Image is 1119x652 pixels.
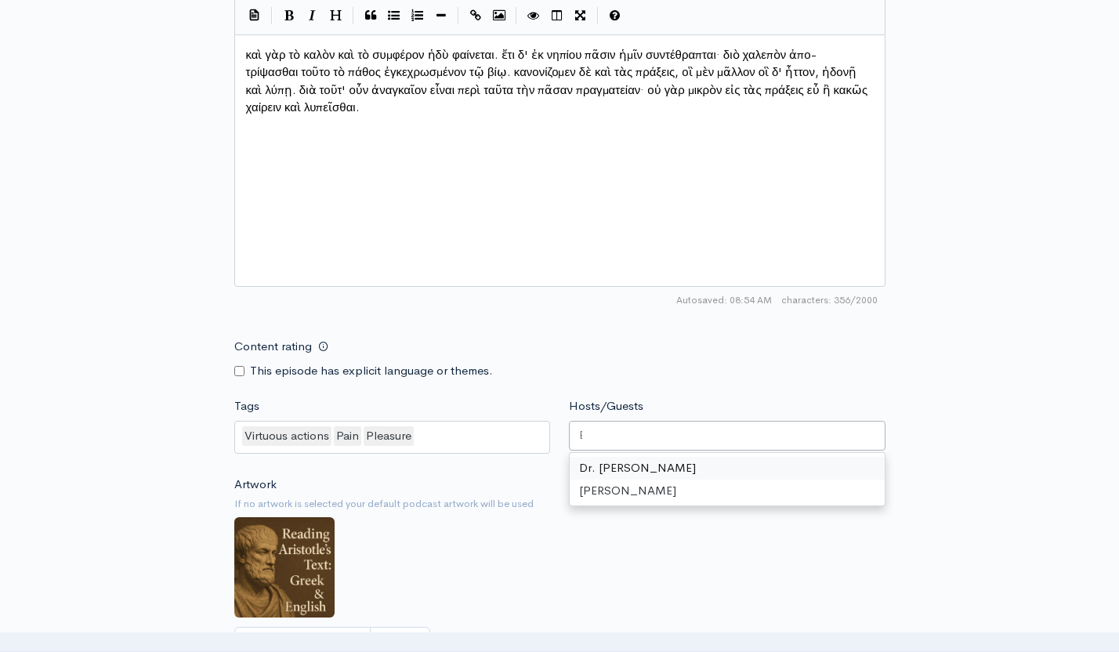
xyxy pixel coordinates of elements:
[364,426,414,446] div: Pleasure
[324,4,348,27] button: Heading
[464,4,487,27] button: Create Link
[234,397,259,415] label: Tags
[487,4,511,27] button: Insert Image
[382,4,406,27] button: Generic List
[250,362,493,380] label: This episode has explicit language or themes.
[406,4,429,27] button: Numbered List
[522,4,545,27] button: Toggle Preview
[603,4,627,27] button: Markdown Guide
[781,293,878,307] span: 356/2000
[277,4,301,27] button: Bold
[234,476,277,494] label: Artwork
[359,4,382,27] button: Quote
[246,64,871,114] span: τρίψασθαι τοῦτο τὸ πάθος ἐγκεχρωσμένον τῷ βίῳ. κανονίζομεν δὲ καὶ τὰς πράξεις, οἳ μὲν μᾶλλον οἳ δ...
[579,426,582,444] input: Enter the names of the people that appeared on this episode
[570,480,885,502] div: [PERSON_NAME]
[234,331,312,363] label: Content rating
[569,397,643,415] label: Hosts/Guests
[271,7,273,25] i: |
[516,7,517,25] i: |
[301,4,324,27] button: Italic
[334,426,361,446] div: Pain
[353,7,354,25] i: |
[246,47,817,62] span: καὶ γὰρ τὸ καλὸν καὶ τὸ συμφέρον ἡδὺ φαίνεται. ἔτι δ' ἐκ νηπίου πᾶσιν ἡμῖν συντέθραπται· διὸ χαλε...
[545,4,569,27] button: Toggle Side by Side
[429,4,453,27] button: Insert Horizontal Line
[569,4,592,27] button: Toggle Fullscreen
[242,426,331,446] div: Virtuous actions
[570,457,885,480] div: Dr. [PERSON_NAME]
[243,2,266,26] button: Insert Show Notes Template
[676,293,772,307] span: Autosaved: 08:54 AM
[597,7,599,25] i: |
[458,7,459,25] i: |
[234,496,885,512] small: If no artwork is selected your default podcast artwork will be used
